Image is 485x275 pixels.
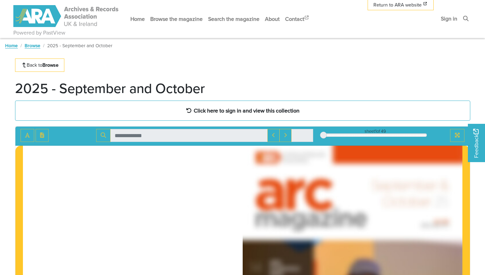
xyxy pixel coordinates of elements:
[13,29,65,37] a: Powered by PastView
[15,58,65,72] a: Back toBrowse
[148,10,205,28] a: Browse the magazine
[110,129,268,142] input: Search for
[205,10,262,28] a: Search the magazine
[450,129,464,142] button: Full screen mode
[373,1,422,9] span: Return to ARA website
[375,128,376,134] span: 1
[15,80,205,96] h1: 2025 - September and October
[468,124,485,162] a: Would you like to provide feedback?
[128,10,148,28] a: Home
[96,129,111,142] button: Search
[15,101,470,121] a: Click here to sign in and view this collection
[36,129,49,142] button: Open transcription window
[282,10,312,28] a: Contact
[438,10,460,28] a: Sign in
[279,129,292,142] button: Next Match
[21,129,34,142] button: Toggle text selection (Alt+T)
[262,10,282,28] a: About
[323,128,427,134] div: sheet of 49
[25,42,40,49] a: Browse
[13,1,119,31] a: ARA - ARC Magazine | Powered by PastView logo
[47,42,112,49] span: 2025 - September and October
[13,5,119,27] img: ARA - ARC Magazine | Powered by PastView
[267,129,280,142] button: Previous Match
[472,129,480,158] span: Feedback
[5,42,18,49] a: Home
[42,62,59,68] strong: Browse
[194,107,299,114] strong: Click here to sign in and view this collection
